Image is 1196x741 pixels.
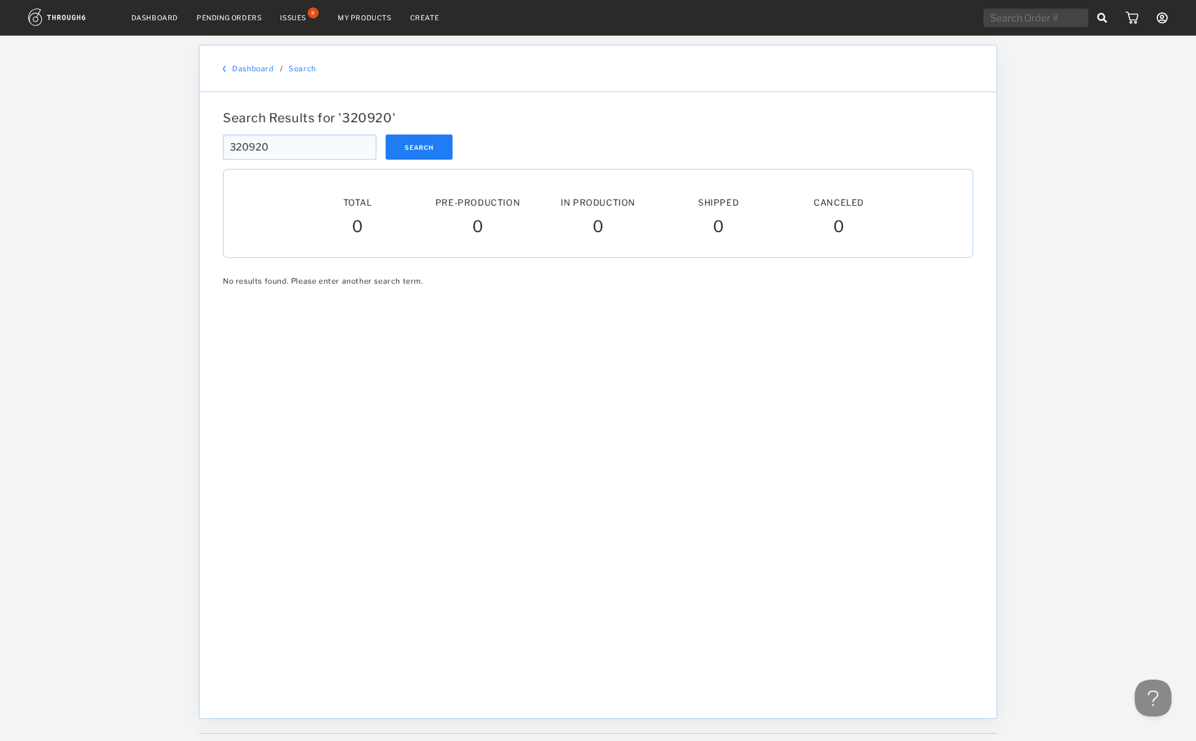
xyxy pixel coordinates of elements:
a: Search [289,64,316,73]
img: logo.1c10ca64.svg [28,9,113,26]
img: icon_cart.dab5cea1.svg [1125,12,1138,24]
button: Search [386,134,452,160]
input: Search Order # [984,9,1088,27]
input: Search Order # [223,134,376,160]
div: Issues [280,14,306,22]
a: My Products [338,14,392,22]
img: back_bracket.f28aa67b.svg [223,65,226,72]
span: 0 [352,217,363,239]
span: Search Results for ' 320920 ' [223,111,395,125]
div: No results found. Please enter another search term. [218,276,978,285]
div: / [280,64,283,73]
span: Total [343,197,372,208]
div: 8 [308,7,319,18]
span: Canceled [814,197,864,208]
span: Pre-Production [435,197,520,208]
span: Shipped [698,197,739,208]
span: 0 [833,217,845,239]
a: Dashboard [131,14,178,22]
iframe: Toggle Customer Support [1135,680,1171,716]
a: Pending Orders [196,14,262,22]
a: Create [410,14,440,22]
a: Issues8 [280,12,319,23]
span: 0 [713,217,724,239]
span: 0 [592,217,604,239]
span: 0 [472,217,484,239]
span: In Production [561,197,635,208]
a: Dashboard [232,64,273,73]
